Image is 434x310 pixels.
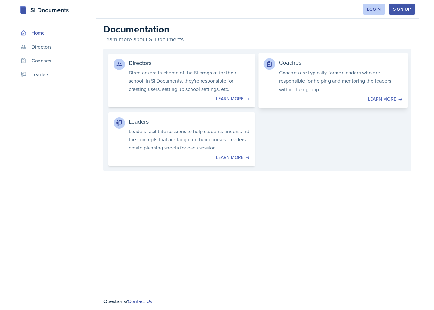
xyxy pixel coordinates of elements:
a: Leaders [18,68,93,81]
a: Coaches Coaches are typically former leaders who are responsible for helping and mentoring the le... [258,53,408,108]
p: Directors are in charge of the SI program for their school. In SI Documents, they're responsible ... [129,68,250,93]
a: Leaders Leaders facilitate sessions to help students understand the concepts that are taught in t... [108,112,255,166]
div: Learn more [114,154,250,161]
button: Sign Up [389,4,415,15]
div: Directors [129,59,250,67]
button: Login [363,4,385,15]
div: Questions? [96,292,419,310]
div: Learn more [264,96,403,102]
a: Directors [18,40,93,53]
a: Directors Directors are in charge of the SI program for their school. In SI Documents, they're re... [108,54,255,107]
h2: Documentation [103,24,411,35]
a: Coaches [18,54,93,67]
p: Learn more about SI Documents [103,35,411,44]
p: Coaches are typically former leaders who are responsible for helping and mentoring the leaders wi... [279,68,403,93]
div: Leaders [129,117,250,126]
div: Learn more [114,96,250,102]
a: Home [18,26,93,39]
a: Contact Us [128,298,152,305]
div: Coaches [279,58,403,67]
p: Leaders facilitate sessions to help students understand the concepts that are taught in their cou... [129,127,250,152]
div: Sign Up [393,7,411,12]
div: Login [367,7,381,12]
